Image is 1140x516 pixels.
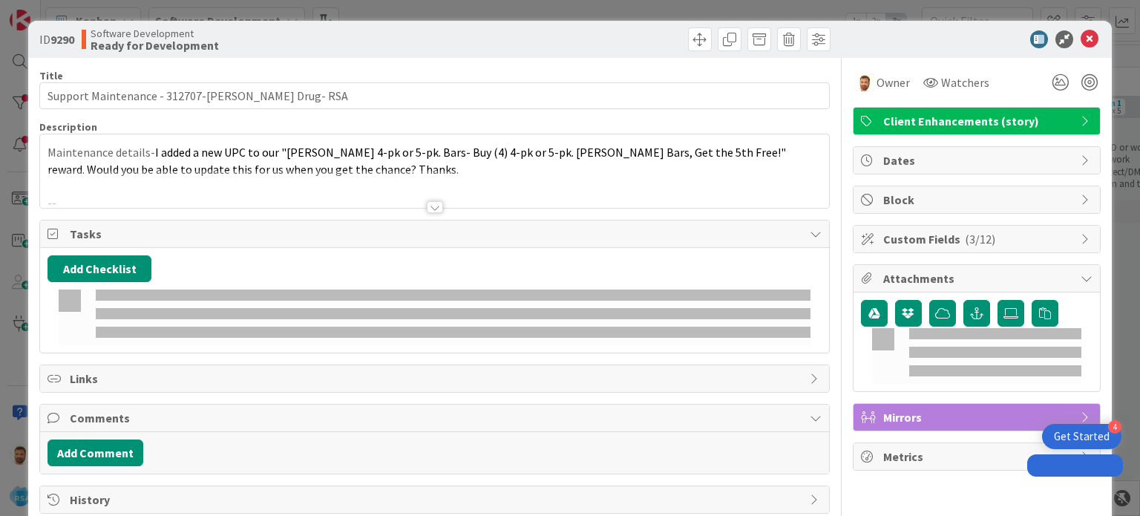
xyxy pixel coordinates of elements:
[39,69,63,82] label: Title
[883,408,1073,426] span: Mirrors
[70,491,802,509] span: History
[47,145,788,177] span: I added a new UPC to our "[PERSON_NAME] 4-pk or 5-pk. Bars- Buy (4) 4-pk or 5-pk. [PERSON_NAME] B...
[39,120,97,134] span: Description
[39,82,829,109] input: type card name here...
[50,32,74,47] b: 9290
[47,144,821,177] p: Maintenance details-
[47,255,151,282] button: Add Checklist
[39,30,74,48] span: ID
[883,112,1073,130] span: Client Enhancements (story)
[883,270,1073,287] span: Attachments
[1108,420,1121,434] div: 4
[70,225,802,243] span: Tasks
[47,440,143,466] button: Add Comment
[91,39,219,51] b: Ready for Development
[1054,429,1110,444] div: Get Started
[883,230,1073,248] span: Custom Fields
[70,370,802,388] span: Links
[883,191,1073,209] span: Block
[856,74,874,91] img: AS
[70,409,802,427] span: Comments
[877,74,910,91] span: Owner
[941,74,989,91] span: Watchers
[883,448,1073,466] span: Metrics
[91,27,219,39] span: Software Development
[965,232,995,246] span: ( 3/12 )
[883,151,1073,169] span: Dates
[1042,424,1121,449] div: Open Get Started checklist, remaining modules: 4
